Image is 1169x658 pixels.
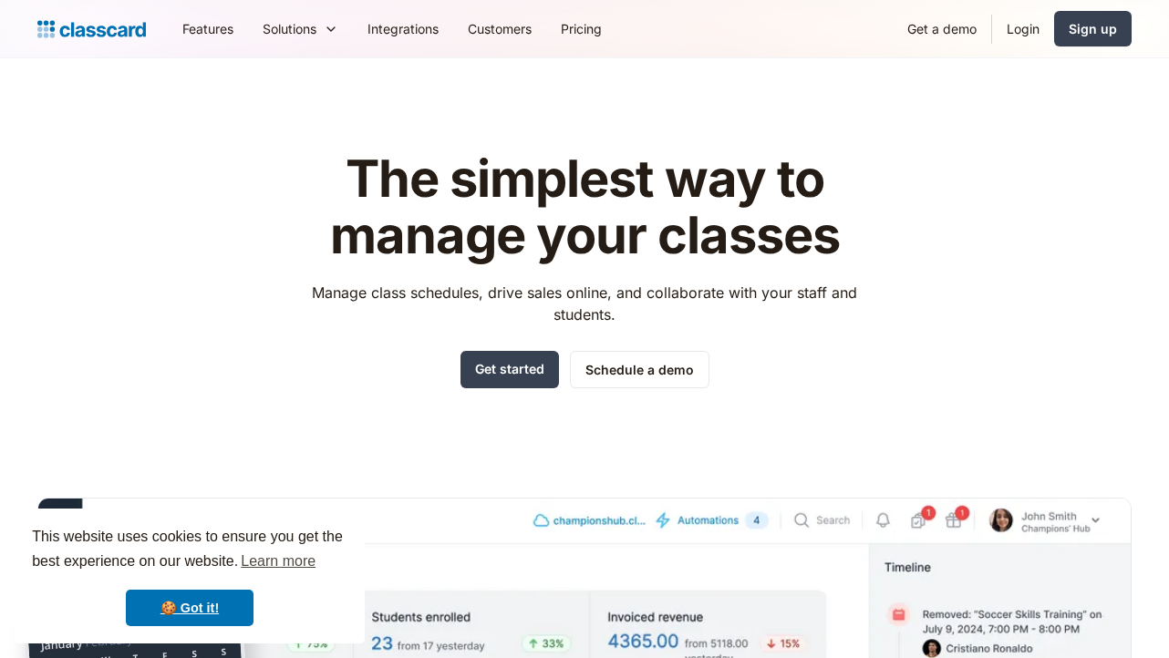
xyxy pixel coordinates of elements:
[32,526,347,575] span: This website uses cookies to ensure you get the best experience on our website.
[893,8,991,49] a: Get a demo
[248,8,353,49] div: Solutions
[295,151,874,263] h1: The simplest way to manage your classes
[453,8,546,49] a: Customers
[295,282,874,325] p: Manage class schedules, drive sales online, and collaborate with your staff and students.
[37,16,146,42] a: home
[570,351,709,388] a: Schedule a demo
[1069,19,1117,38] div: Sign up
[168,8,248,49] a: Features
[238,548,318,575] a: learn more about cookies
[263,19,316,38] div: Solutions
[546,8,616,49] a: Pricing
[1054,11,1132,46] a: Sign up
[992,8,1054,49] a: Login
[126,590,253,626] a: dismiss cookie message
[460,351,559,388] a: Get started
[353,8,453,49] a: Integrations
[15,509,365,643] div: cookieconsent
